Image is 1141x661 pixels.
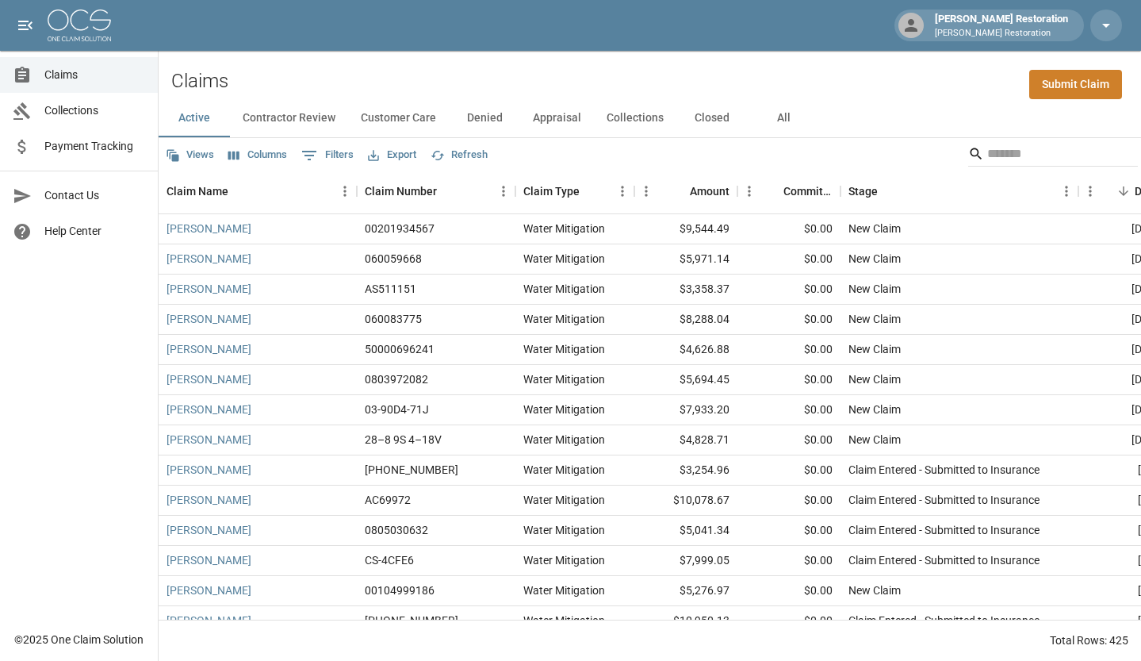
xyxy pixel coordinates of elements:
div: © 2025 One Claim Solution [14,632,144,648]
div: 060083775 [365,311,422,327]
div: 01-009-245402 [365,462,458,478]
div: $7,933.20 [634,395,737,425]
button: Customer Care [348,99,449,137]
div: Committed Amount [783,169,833,213]
div: Claim Number [365,169,437,213]
div: Claim Entered - Submitted to Insurance [848,462,1040,478]
div: 060059668 [365,251,422,267]
button: Contractor Review [230,99,348,137]
button: Menu [1055,179,1078,203]
button: Sort [878,180,900,202]
div: Water Mitigation [523,251,605,267]
div: Water Mitigation [523,492,605,508]
a: Submit Claim [1029,70,1122,99]
div: Claim Name [159,169,357,213]
button: Sort [668,180,690,202]
a: [PERSON_NAME] [167,462,251,478]
a: [PERSON_NAME] [167,371,251,387]
button: Refresh [427,143,492,167]
img: ocs-logo-white-transparent.png [48,10,111,41]
div: 00104999186 [365,582,435,598]
div: 28–8 9S 4–18V [365,432,442,448]
div: Stage [848,169,878,213]
a: [PERSON_NAME] [167,613,251,628]
div: $4,828.71 [634,425,737,455]
a: [PERSON_NAME] [167,582,251,598]
div: Water Mitigation [523,462,605,478]
div: Water Mitigation [523,281,605,297]
div: $5,971.14 [634,244,737,275]
div: $0.00 [737,365,840,395]
button: Show filters [297,143,358,168]
div: $5,041.34 [634,516,737,546]
div: New Claim [848,402,901,417]
button: Sort [228,180,251,202]
div: $0.00 [737,486,840,516]
div: $0.00 [737,335,840,365]
button: Menu [492,179,515,203]
button: Menu [1078,179,1102,203]
div: $5,694.45 [634,365,737,395]
button: Menu [333,179,357,203]
button: Sort [1112,180,1135,202]
div: Amount [690,169,729,213]
div: $7,999.05 [634,546,737,576]
div: Water Mitigation [523,221,605,236]
div: $0.00 [737,305,840,335]
div: Search [968,141,1138,170]
button: Collections [594,99,676,137]
button: Sort [580,180,602,202]
button: Denied [449,99,520,137]
div: $0.00 [737,275,840,305]
button: Appraisal [520,99,594,137]
a: [PERSON_NAME] [167,492,251,508]
div: AS511151 [365,281,416,297]
div: Water Mitigation [523,402,605,417]
div: 0803972082 [365,371,428,387]
button: Menu [634,179,658,203]
div: [PERSON_NAME] Restoration [928,11,1074,40]
a: [PERSON_NAME] [167,432,251,448]
a: [PERSON_NAME] [167,221,251,236]
a: [PERSON_NAME] [167,341,251,357]
div: New Claim [848,281,901,297]
div: $3,358.37 [634,275,737,305]
div: New Claim [848,251,901,267]
button: Menu [737,179,761,203]
div: $0.00 [737,546,840,576]
div: CS-4CFE6 [365,552,414,568]
div: $0.00 [737,425,840,455]
div: 0805030632 [365,522,428,538]
div: 03-90D4-71J [365,402,429,417]
div: Claim Entered - Submitted to Insurance [848,522,1040,538]
button: Sort [437,180,459,202]
div: $0.00 [737,455,840,486]
a: [PERSON_NAME] [167,251,251,267]
button: Select columns [224,143,291,167]
div: Claim Name [167,169,228,213]
span: Collections [44,102,145,119]
div: New Claim [848,432,901,448]
a: [PERSON_NAME] [167,281,251,297]
div: dynamic tabs [159,99,1141,137]
div: $0.00 [737,576,840,606]
span: Help Center [44,223,145,240]
div: New Claim [848,582,901,598]
div: 01-009-217379 [365,613,458,628]
button: open drawer [10,10,41,41]
div: Water Mitigation [523,311,605,327]
div: $9,544.49 [634,214,737,244]
button: Active [159,99,230,137]
span: Payment Tracking [44,138,145,155]
div: Water Mitigation [523,613,605,628]
div: New Claim [848,341,901,357]
div: $3,254.96 [634,455,737,486]
div: New Claim [848,221,901,236]
div: $0.00 [737,244,840,275]
button: Export [364,143,420,167]
div: Claim Entered - Submitted to Insurance [848,613,1040,628]
button: Closed [676,99,748,137]
div: New Claim [848,371,901,387]
div: $10,950.13 [634,606,737,636]
span: Claims [44,67,145,83]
